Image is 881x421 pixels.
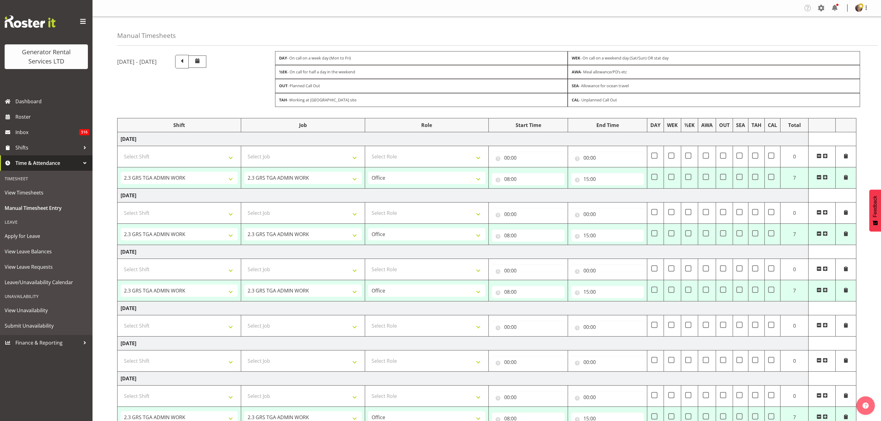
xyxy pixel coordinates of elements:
[15,143,80,152] span: Shifts
[117,371,809,385] td: [DATE]
[862,403,869,409] img: help-xxl-2.png
[5,306,88,315] span: View Unavailability
[2,244,91,259] a: View Leave Balances
[5,188,88,197] span: View Timesheets
[571,321,644,333] input: Click to select...
[492,208,565,220] input: Click to select...
[780,315,809,336] td: 0
[572,83,579,88] strong: SEA
[780,146,809,167] td: 0
[117,132,809,146] td: [DATE]
[121,121,238,129] div: Shift
[2,290,91,303] div: Unavailability
[492,321,565,333] input: Click to select...
[568,65,860,79] div: - Meal allowance/PD’s etc
[492,356,565,368] input: Click to select...
[279,83,287,88] strong: OUT
[368,121,485,129] div: Role
[117,245,809,259] td: [DATE]
[117,188,809,202] td: [DATE]
[492,264,565,277] input: Click to select...
[279,69,287,75] strong: ½EK
[568,51,860,65] div: - On call on a weekend day (Sat/Sun) OR stat day
[780,280,809,301] td: 7
[275,79,568,93] div: - Planned Call Out
[492,391,565,403] input: Click to select...
[5,231,88,241] span: Apply for Leave
[571,173,644,185] input: Click to select...
[2,275,91,290] a: Leave/Unavailability Calendar
[571,152,644,164] input: Click to select...
[780,223,809,245] td: 7
[568,79,860,93] div: - Allowance for ocean travel
[571,208,644,220] input: Click to select...
[701,121,713,129] div: AWA
[279,55,287,61] strong: DAY
[2,216,91,228] div: Leave
[492,152,565,164] input: Click to select...
[5,247,88,256] span: View Leave Balances
[15,112,89,121] span: Roster
[719,121,730,129] div: OUT
[492,121,565,129] div: Start Time
[571,391,644,403] input: Click to select...
[117,336,809,350] td: [DATE]
[2,200,91,216] a: Manual Timesheet Entry
[5,278,88,287] span: Leave/Unavailability Calendar
[275,93,568,107] div: - Working at [GEOGRAPHIC_DATA] site
[568,93,860,107] div: - Unplanned Call Out
[15,97,89,106] span: Dashboard
[571,229,644,242] input: Click to select...
[2,318,91,333] a: Submit Unavailability
[667,121,678,129] div: WEK
[869,190,881,231] button: Feedback - Show survey
[571,356,644,368] input: Click to select...
[15,158,80,168] span: Time & Attendance
[15,338,80,347] span: Finance & Reporting
[117,58,157,65] h5: [DATE] - [DATE]
[15,128,79,137] span: Inbox
[571,286,644,298] input: Click to select...
[571,121,644,129] div: End Time
[79,129,89,135] span: 516
[751,121,761,129] div: TAH
[650,121,661,129] div: DAY
[855,4,862,12] img: katherine-lothianc04ae7ec56208e078627d80ad3866cf0.png
[5,203,88,213] span: Manual Timesheet Entry
[780,350,809,371] td: 0
[572,69,581,75] strong: AWA
[5,15,56,28] img: Rosterit website logo
[684,121,695,129] div: ½EK
[736,121,745,129] div: SEA
[780,259,809,280] td: 0
[492,229,565,242] input: Click to select...
[117,32,176,39] h4: Manual Timesheets
[244,121,361,129] div: Job
[11,47,82,66] div: Generator Rental Services LTD
[117,301,809,315] td: [DATE]
[572,97,579,103] strong: CAL
[572,55,580,61] strong: WEK
[275,65,568,79] div: - On call for half a day in the weekend
[872,196,878,217] span: Feedback
[780,385,809,407] td: 0
[2,303,91,318] a: View Unavailability
[768,121,777,129] div: CAL
[2,185,91,200] a: View Timesheets
[2,172,91,185] div: Timesheet
[492,286,565,298] input: Click to select...
[279,97,287,103] strong: TAH
[571,264,644,277] input: Click to select...
[784,121,805,129] div: Total
[2,228,91,244] a: Apply for Leave
[780,202,809,223] td: 0
[275,51,568,65] div: - On call on a week day (Mon to Fri)
[492,173,565,185] input: Click to select...
[5,321,88,330] span: Submit Unavailability
[2,259,91,275] a: View Leave Requests
[780,167,809,188] td: 7
[5,262,88,272] span: View Leave Requests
